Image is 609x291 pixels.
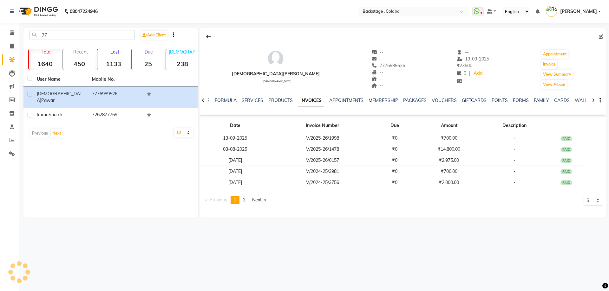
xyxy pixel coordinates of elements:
[457,63,472,68] span: 23500
[534,98,549,103] a: FAMILY
[141,31,167,40] a: Add Client
[554,98,570,103] a: CARDS
[210,197,227,203] span: Previous
[560,180,573,185] div: PAID
[541,80,567,89] button: View Album
[271,144,375,155] td: V/2025-26/1478
[415,118,482,133] th: Amount
[329,98,363,103] a: APPOINTMENTS
[49,112,62,117] span: Shaikh
[271,133,375,144] td: V/2025-26/1998
[432,98,457,103] a: VOUCHERS
[51,129,63,138] button: Next
[374,166,415,177] td: ₹0
[215,98,237,103] a: FORMULA
[415,155,482,166] td: ₹2,975.00
[374,155,415,166] td: ₹0
[202,31,215,43] div: Back to Client
[457,49,469,55] span: --
[514,168,515,174] span: -
[374,133,415,144] td: ₹0
[66,49,95,55] p: Recent
[31,49,61,55] p: Total
[374,144,415,155] td: ₹0
[29,60,61,68] strong: 1640
[200,133,271,144] td: 13-09-2025
[33,72,88,87] th: User Name
[88,87,143,108] td: 7776989526
[263,80,291,83] span: [DEMOGRAPHIC_DATA]
[415,144,482,155] td: ₹14,800.00
[232,71,320,77] div: [DEMOGRAPHIC_DATA][PERSON_NAME]
[483,118,546,133] th: Description
[249,196,269,204] a: Next
[473,69,484,78] a: Add
[200,118,271,133] th: Date
[371,56,383,62] span: --
[133,49,164,55] p: Due
[271,155,375,166] td: V/2025-26/0157
[371,49,383,55] span: --
[560,169,573,174] div: PAID
[492,98,508,103] a: POINTS
[560,158,573,163] div: PAID
[575,98,593,103] a: WALLET
[29,30,135,40] input: Search by Name/Mobile/Email/Code
[266,49,285,68] img: avatar
[514,180,515,185] span: -
[169,49,199,55] p: [DEMOGRAPHIC_DATA]
[202,196,270,204] nav: Pagination
[298,95,324,106] a: INVOICES
[371,63,405,68] span: 7776989526
[268,98,293,103] a: PRODUCTS
[37,112,49,117] span: Imran
[37,91,82,103] span: [DEMOGRAPHIC_DATA]
[16,3,60,20] img: logo
[200,166,271,177] td: [DATE]
[88,72,143,87] th: Mobile No.
[371,69,383,75] span: --
[70,3,98,20] b: 08047224946
[560,136,573,141] div: PAID
[403,98,427,103] a: PACKAGES
[234,197,236,203] span: 1
[132,60,164,68] strong: 25
[541,70,573,79] button: View Summary
[457,63,460,68] span: ₹
[514,157,515,163] span: -
[513,98,529,103] a: FORMS
[415,166,482,177] td: ₹700.00
[271,177,375,188] td: V/2024-25/3756
[41,98,55,103] span: Pawar
[88,108,143,123] td: 7262877769
[200,177,271,188] td: [DATE]
[243,197,246,203] span: 2
[374,118,415,133] th: Due
[457,56,489,62] span: 13-09-2025
[371,76,383,82] span: --
[63,60,95,68] strong: 450
[541,60,557,69] button: Invoice
[415,177,482,188] td: ₹2,000.00
[242,98,263,103] a: SERVICES
[97,60,130,68] strong: 1133
[541,50,568,59] button: Appointment
[514,135,515,141] span: -
[371,83,383,88] span: --
[457,70,466,76] span: 0
[462,98,487,103] a: GIFTCARDS
[200,144,271,155] td: 03-08-2025
[374,177,415,188] td: ₹0
[514,146,515,152] span: -
[166,60,199,68] strong: 238
[369,98,398,103] a: MEMBERSHIP
[271,166,375,177] td: V/2024-25/3981
[560,147,573,152] div: PAID
[546,6,557,17] img: Rashmi Banerjee
[100,49,130,55] p: Lost
[469,70,470,77] span: |
[415,133,482,144] td: ₹700.00
[560,8,597,15] span: [PERSON_NAME]
[200,155,271,166] td: [DATE]
[271,118,375,133] th: Invoice Number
